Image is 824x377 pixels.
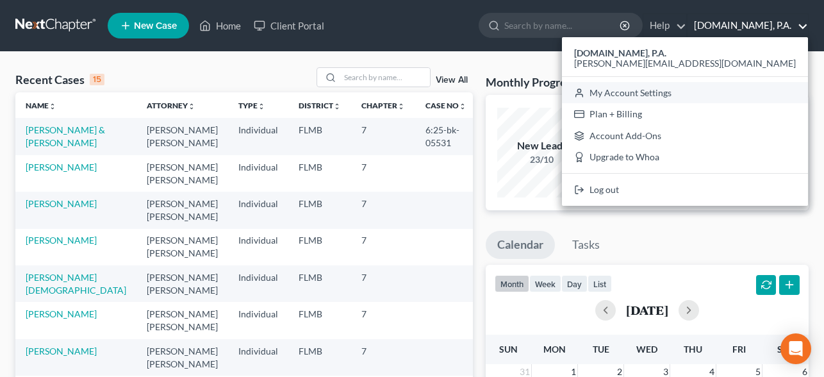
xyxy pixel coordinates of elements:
td: [PERSON_NAME] [PERSON_NAME] [136,118,228,155]
td: 7 [351,118,415,155]
span: Sat [777,344,793,355]
td: Individual [228,229,288,265]
button: day [561,275,588,292]
div: 15 [90,74,104,85]
span: [PERSON_NAME][EMAIL_ADDRESS][DOMAIN_NAME] [574,58,796,69]
a: [PERSON_NAME][DEMOGRAPHIC_DATA] [26,272,126,296]
a: [PERSON_NAME] [26,198,97,209]
input: Search by name... [504,13,622,37]
div: Recent Cases [15,72,104,87]
td: Individual [228,118,288,155]
h2: [DATE] [626,303,668,317]
i: unfold_more [258,103,265,110]
a: Calendar [486,231,555,259]
a: Districtunfold_more [299,101,341,110]
td: Individual [228,192,288,228]
span: Thu [684,344,702,355]
i: unfold_more [188,103,195,110]
a: [PERSON_NAME] [26,346,97,356]
td: FLMB [288,118,351,155]
td: [PERSON_NAME] [PERSON_NAME] [136,155,228,192]
td: 7 [351,155,415,192]
td: FLMB [288,192,351,228]
i: unfold_more [333,103,341,110]
span: Mon [543,344,566,355]
a: Tasks [561,231,611,259]
a: Upgrade to Whoa [562,147,808,169]
td: 7 [351,192,415,228]
a: Client Portal [247,14,331,37]
i: unfold_more [459,103,466,110]
td: 6:25-bk-05531 [415,118,477,155]
td: 7 [351,339,415,376]
a: My Account Settings [562,82,808,104]
a: Chapterunfold_more [361,101,405,110]
a: [PERSON_NAME] & [PERSON_NAME] [26,124,105,148]
td: 7 [351,302,415,339]
span: Sun [499,344,518,355]
a: View All [436,76,468,85]
button: list [588,275,612,292]
td: [PERSON_NAME] [PERSON_NAME] [136,265,228,302]
td: [PERSON_NAME] [PERSON_NAME] [136,302,228,339]
td: Individual [228,302,288,339]
h3: Monthly Progress [486,74,577,90]
div: New Leads [497,138,587,153]
td: [PERSON_NAME] [PERSON_NAME] [136,192,228,228]
i: unfold_more [397,103,405,110]
a: [DOMAIN_NAME], P.A. [688,14,808,37]
td: FLMB [288,339,351,376]
td: FLMB [288,155,351,192]
td: [PERSON_NAME] [PERSON_NAME] [136,339,228,376]
button: month [495,275,529,292]
a: [PERSON_NAME] [26,235,97,246]
strong: [DOMAIN_NAME], P.A. [574,47,666,58]
td: Individual [228,339,288,376]
a: Case Nounfold_more [425,101,466,110]
div: [DOMAIN_NAME], P.A. [562,37,808,206]
a: Attorneyunfold_more [147,101,195,110]
span: Tue [593,344,609,355]
td: 7 [351,265,415,302]
td: 7 [351,229,415,265]
div: 23/10 [497,153,587,166]
a: [PERSON_NAME] [26,308,97,319]
td: FLMB [288,302,351,339]
td: Individual [228,265,288,302]
a: Nameunfold_more [26,101,56,110]
i: unfold_more [49,103,56,110]
button: week [529,275,561,292]
div: Open Intercom Messenger [780,333,811,364]
td: Individual [228,155,288,192]
span: Fri [732,344,746,355]
span: Wed [636,344,657,355]
td: [PERSON_NAME] [PERSON_NAME] [136,229,228,265]
a: [PERSON_NAME] [26,162,97,172]
span: New Case [134,21,177,31]
td: FLMB [288,265,351,302]
a: Typeunfold_more [238,101,265,110]
a: Log out [562,179,808,201]
a: Account Add-Ons [562,125,808,147]
a: Help [643,14,686,37]
td: FLMB [288,229,351,265]
a: Home [193,14,247,37]
input: Search by name... [340,68,430,87]
a: Plan + Billing [562,103,808,125]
